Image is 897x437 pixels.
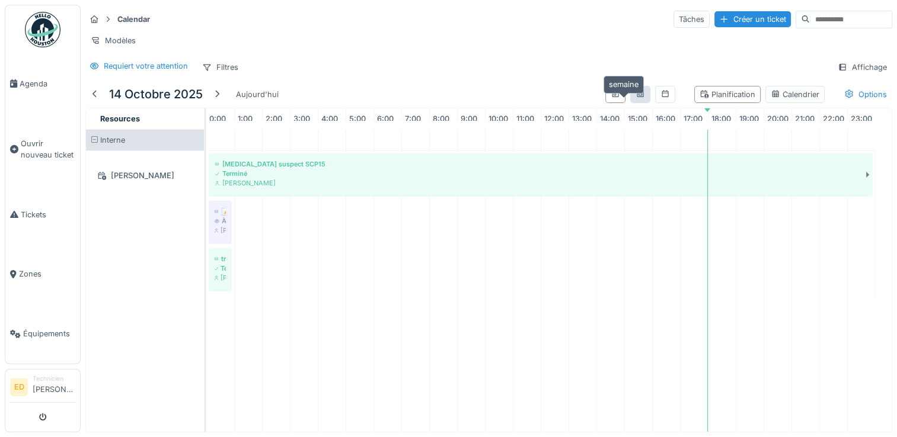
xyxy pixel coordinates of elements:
div: Terminé [215,169,863,178]
a: 1:00 [235,111,256,127]
a: 9:00 [458,111,480,127]
div: Créer un ticket [714,11,791,27]
span: Interne [100,136,125,144]
div: 📝 Remplacer la cuve à fuel mobile [215,207,226,216]
img: Badge_color-CXgf-gQk.svg [25,12,60,47]
div: Terminé [215,264,226,273]
a: 13:00 [569,111,595,127]
a: 12:00 [541,111,567,127]
a: 2:00 [263,111,285,127]
a: Ouvrir nouveau ticket [5,114,80,185]
div: Options [839,86,892,103]
a: 11:00 [513,111,537,127]
strong: Calendar [113,14,155,25]
div: Requiert votre attention [104,60,188,72]
a: 8:00 [430,111,452,127]
a: 10:00 [486,111,511,127]
a: 23:00 [848,111,875,127]
h5: 14 octobre 2025 [109,87,203,101]
a: Tickets [5,185,80,245]
div: semaine [604,76,644,93]
div: Affichage [832,59,892,76]
a: 7:00 [402,111,424,127]
a: 15:00 [625,111,650,127]
div: Calendrier [771,89,819,100]
div: Aujourd'hui [231,86,283,102]
span: Tickets [21,209,75,220]
a: ED Technicien[PERSON_NAME] [10,374,75,403]
a: Équipements [5,304,80,364]
a: 19:00 [736,111,762,127]
a: 18:00 [708,111,734,127]
a: 14:00 [597,111,623,127]
span: Ouvrir nouveau ticket [21,138,75,160]
a: 0:00 [206,111,229,127]
div: Filtres [197,59,244,76]
a: 3:00 [291,111,313,127]
div: Technicien [33,374,75,383]
a: 20:00 [764,111,791,127]
div: [PERSON_NAME] [215,178,863,188]
a: Zones [5,245,80,304]
a: Agenda [5,54,80,114]
div: [PERSON_NAME] [215,226,226,235]
span: Resources [100,114,140,123]
div: Modèles [85,32,141,49]
div: [PERSON_NAME] [215,273,226,282]
span: Équipements [23,328,75,339]
div: [MEDICAL_DATA] suspect SCP15 [215,159,863,169]
a: 17:00 [681,111,706,127]
li: [PERSON_NAME] [33,374,75,400]
a: 6:00 [374,111,397,127]
div: Tâches [673,11,710,28]
div: À vérifier [215,216,226,226]
div: Planification [700,89,755,100]
div: transpalette [215,254,226,264]
span: Zones [19,268,75,279]
li: ED [10,378,28,396]
div: [PERSON_NAME] [93,168,197,183]
a: 16:00 [653,111,678,127]
a: 4:00 [318,111,341,127]
span: Agenda [20,78,75,89]
a: 22:00 [820,111,847,127]
a: 21:00 [792,111,818,127]
a: 5:00 [346,111,369,127]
